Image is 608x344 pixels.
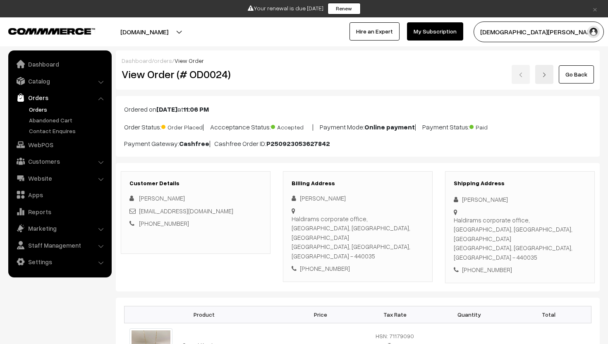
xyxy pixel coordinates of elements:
div: / / [122,56,594,65]
a: Orders [27,105,109,114]
b: 11:06 PM [183,105,209,113]
th: Product [124,306,284,323]
button: [DEMOGRAPHIC_DATA][PERSON_NAME] [474,21,604,42]
a: Dashboard [10,57,109,72]
th: Total [506,306,591,323]
span: View Order [175,57,204,64]
span: Paid [469,121,511,131]
div: [PERSON_NAME] [292,193,424,203]
a: Dashboard [122,57,152,64]
th: Tax Rate [358,306,432,323]
div: [PHONE_NUMBER] [292,264,424,273]
p: Order Status: | Accceptance Status: | Payment Mode: | Payment Status: [124,121,591,132]
img: right-arrow.png [542,72,547,77]
h2: View Order (# OD0024) [122,68,271,81]
th: Quantity [432,306,507,323]
div: Your renewal is due [DATE] [3,3,605,14]
b: Online payment [364,123,415,131]
a: Apps [10,187,109,202]
div: [PERSON_NAME] [454,195,586,204]
div: [PHONE_NUMBER] [454,265,586,275]
a: Staff Management [10,238,109,253]
a: Orders [10,90,109,105]
a: orders [154,57,172,64]
a: Abandoned Cart [27,116,109,124]
a: [EMAIL_ADDRESS][DOMAIN_NAME] [139,207,233,215]
h3: Billing Address [292,180,424,187]
a: Marketing [10,221,109,236]
a: Renew [328,3,361,14]
div: Haldirams corporate office, [GEOGRAPHIC_DATA], [GEOGRAPHIC_DATA], [GEOGRAPHIC_DATA] [GEOGRAPHIC_D... [292,214,424,261]
a: WebPOS [10,137,109,152]
span: Order Placed [161,121,203,131]
a: Reports [10,204,109,219]
span: [PERSON_NAME] [139,194,185,202]
a: Contact Enquires [27,127,109,135]
a: [PHONE_NUMBER] [139,220,189,227]
img: COMMMERCE [8,28,95,34]
a: My Subscription [407,22,463,41]
a: COMMMERCE [8,26,81,36]
a: Website [10,171,109,186]
a: Go Back [559,65,594,84]
p: Ordered on at [124,104,591,114]
p: Payment Gateway: | Cashfree Order ID: [124,139,591,148]
div: Haldirams corporate office, [GEOGRAPHIC_DATA], [GEOGRAPHIC_DATA], [GEOGRAPHIC_DATA] [GEOGRAPHIC_D... [454,215,586,262]
th: Price [283,306,358,323]
b: [DATE] [156,105,177,113]
img: user [587,26,600,38]
b: Cashfree [179,139,209,148]
a: Catalog [10,74,109,88]
a: × [589,4,601,14]
a: Hire an Expert [349,22,400,41]
h3: Shipping Address [454,180,586,187]
a: Settings [10,254,109,269]
a: Customers [10,154,109,169]
h3: Customer Details [129,180,262,187]
button: [DOMAIN_NAME] [91,21,197,42]
b: P250923053627842 [266,139,330,148]
span: Accepted [271,121,312,131]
